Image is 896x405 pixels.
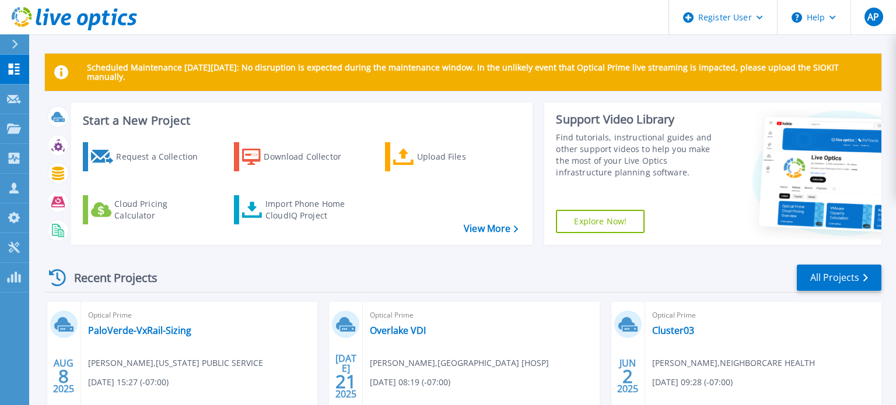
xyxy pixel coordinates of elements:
div: Support Video Library [556,112,725,127]
span: AP [867,12,879,22]
div: Download Collector [264,145,357,168]
span: [DATE] 08:19 (-07:00) [370,376,450,389]
span: [PERSON_NAME] , NEIGHBORCARE HEALTH [652,357,815,369]
a: Cluster03 [652,325,694,336]
span: [PERSON_NAME] , [US_STATE] PUBLIC SERVICE [88,357,263,369]
div: [DATE] 2025 [335,355,357,397]
a: Cloud Pricing Calculator [83,195,213,224]
span: 2 [622,371,633,381]
a: Request a Collection [83,142,213,171]
a: Explore Now! [556,210,645,233]
a: Overlake VDI [370,325,426,336]
span: 21 [335,376,356,386]
div: Recent Projects [45,263,173,292]
span: 8 [58,371,69,381]
span: [DATE] 15:27 (-07:00) [88,376,169,389]
div: Upload Files [417,145,510,168]
a: All Projects [797,265,881,291]
span: Optical Prime [88,309,310,322]
div: Request a Collection [116,145,209,168]
a: Upload Files [385,142,515,171]
p: Scheduled Maintenance [DATE][DATE]: No disruption is expected during the maintenance window. In t... [87,63,872,82]
div: JUN 2025 [617,355,639,397]
div: Find tutorials, instructional guides and other support videos to help you make the most of your L... [556,132,725,178]
div: Import Phone Home CloudIQ Project [265,198,356,221]
span: Optical Prime [652,309,874,322]
a: View More [464,223,518,234]
a: PaloVerde-VxRail-Sizing [88,325,191,336]
a: Download Collector [234,142,364,171]
h3: Start a New Project [83,114,518,127]
span: Optical Prime [370,309,592,322]
div: Cloud Pricing Calculator [114,198,208,221]
span: [PERSON_NAME] , [GEOGRAPHIC_DATA] [HOSP] [370,357,549,369]
span: [DATE] 09:28 (-07:00) [652,376,733,389]
div: AUG 2025 [52,355,75,397]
